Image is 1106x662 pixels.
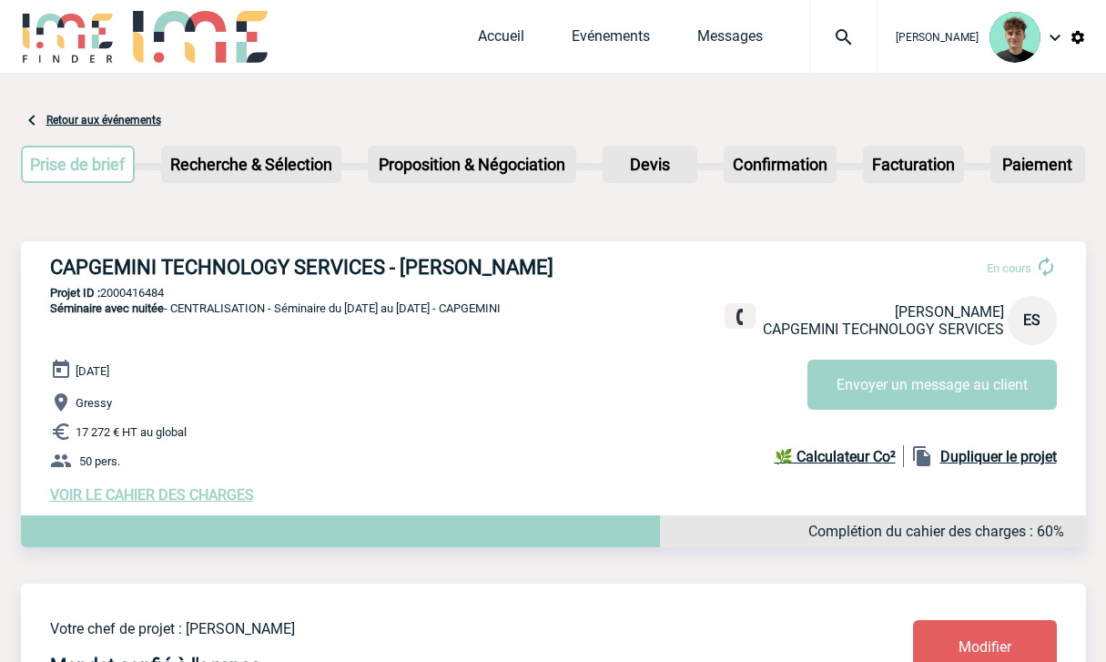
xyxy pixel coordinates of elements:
a: VOIR LE CAHIER DES CHARGES [50,486,254,504]
span: [PERSON_NAME] [895,303,1004,321]
p: Paiement [992,148,1083,181]
p: Confirmation [725,148,835,181]
p: Recherche & Sélection [163,148,340,181]
b: 🌿 Calculateur Co² [775,448,896,465]
a: Retour aux événements [46,114,161,127]
span: - CENTRALISATION - Séminaire du [DATE] au [DATE] - CAPGEMINI [50,301,501,315]
img: 131612-0.png [989,12,1040,63]
img: file_copy-black-24dp.png [911,445,933,467]
p: Proposition & Négociation [370,148,574,181]
span: En cours [987,261,1031,275]
b: Dupliquer le projet [940,448,1057,465]
span: Séminaire avec nuitée [50,301,164,315]
b: Projet ID : [50,286,100,300]
span: Gressy [76,396,112,410]
img: IME-Finder [21,11,116,63]
a: Accueil [478,27,524,53]
p: Facturation [865,148,962,181]
a: Messages [697,27,763,53]
a: 🌿 Calculateur Co² [775,445,904,467]
p: Devis [604,148,695,181]
p: 2000416484 [21,286,1086,300]
img: fixe.png [732,309,748,325]
span: 17 272 € HT au global [76,425,187,439]
span: CAPGEMINI TECHNOLOGY SERVICES [763,321,1004,338]
span: 50 pers. [79,454,120,468]
h3: CAPGEMINI TECHNOLOGY SERVICES - [PERSON_NAME] [50,256,596,279]
span: Modifier [959,638,1011,656]
span: ES [1023,311,1040,329]
span: [PERSON_NAME] [896,31,979,44]
span: [DATE] [76,364,109,378]
a: Evénements [572,27,650,53]
p: Votre chef de projet : [PERSON_NAME] [50,620,806,637]
p: Prise de brief [23,148,134,181]
button: Envoyer un message au client [807,360,1057,410]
